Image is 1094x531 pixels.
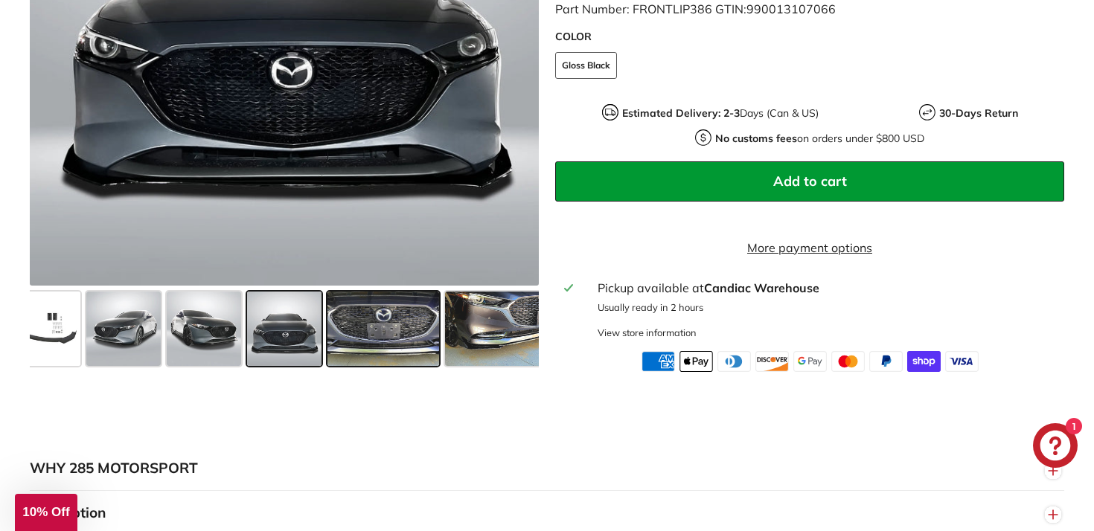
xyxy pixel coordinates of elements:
[555,239,1064,257] a: More payment options
[869,351,903,372] img: paypal
[945,351,979,372] img: visa
[704,280,819,295] strong: Candiac Warehouse
[717,351,751,372] img: diners_club
[831,351,865,372] img: master
[22,505,69,519] span: 10% Off
[622,106,819,121] p: Days (Can & US)
[1029,423,1082,472] inbox-online-store-chat: Shopify online store chat
[30,446,1064,491] button: WHY 285 MOTORSPORT
[555,1,836,16] span: Part Number: FRONTLIP386 GTIN:
[939,106,1018,120] strong: 30-Days Return
[598,326,697,340] div: View store information
[746,1,836,16] span: 990013107066
[773,173,847,190] span: Add to cart
[15,494,77,531] div: 10% Off
[598,300,1056,315] p: Usually ready in 2 hours
[622,106,740,120] strong: Estimated Delivery: 2-3
[755,351,789,372] img: discover
[598,279,1056,297] div: Pickup available at
[679,351,713,372] img: apple_pay
[793,351,827,372] img: google_pay
[715,131,924,147] p: on orders under $800 USD
[907,351,941,372] img: shopify_pay
[715,132,797,145] strong: No customs fees
[555,161,1064,202] button: Add to cart
[642,351,675,372] img: american_express
[555,29,1064,45] label: COLOR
